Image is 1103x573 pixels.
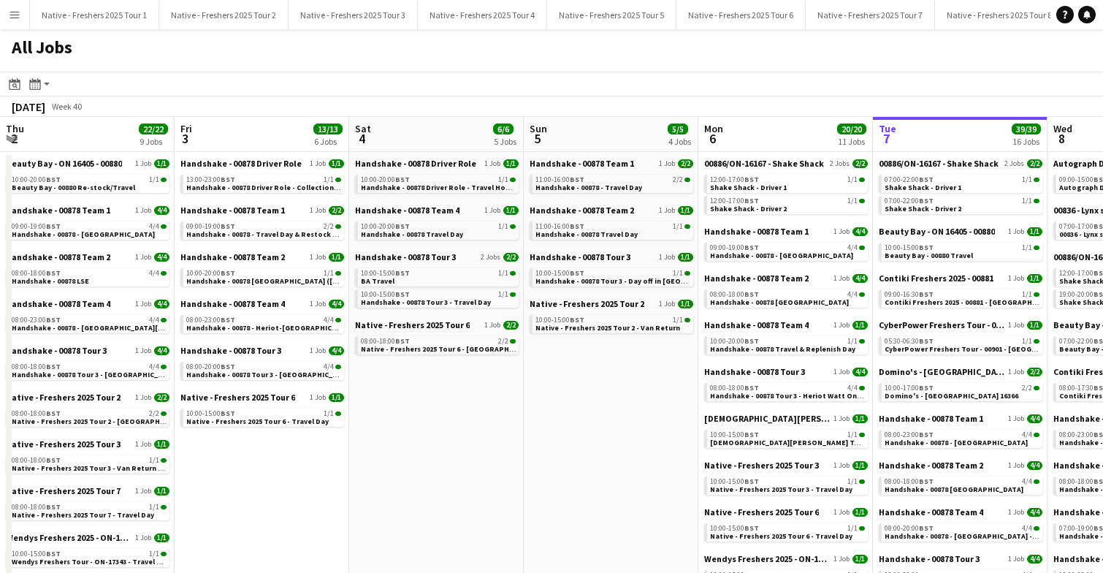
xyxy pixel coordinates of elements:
[879,158,1042,226] div: 00886/ON-16167 - Shake Shack2 Jobs2/207:00-22:00BST1/1Shake Shack - Driver 107:00-22:00BST1/1Shak...
[6,251,169,298] div: Handshake - 00878 Team 21 Job4/408:00-18:00BST4/4Handshake - 00878 LSE
[180,345,344,392] div: Handshake - 00878 Tour 31 Job4/408:00-20:00BST4/4Handshake - 00878 Tour 3 - [GEOGRAPHIC_DATA] Ons...
[355,319,470,330] span: Native - Freshers 2025 Tour 6
[361,268,516,285] a: 10:00-15:00BST1/1BA Travel
[310,346,326,355] span: 1 Job
[361,175,516,191] a: 10:00-20:00BST1/1Handshake - 00878 Driver Role - Travel Home
[885,291,934,298] span: 09:00-16:30
[154,253,169,262] span: 4/4
[535,223,584,230] span: 11:00-16:00
[46,315,61,325] span: BST
[535,315,690,332] a: 10:00-15:00BST1/1Native - Freshers 2025 Tour 2 - Van Return
[149,223,159,230] span: 4/4
[673,316,683,324] span: 1/1
[180,345,344,356] a: Handshake - 00878 Tour 31 Job4/4
[498,223,508,230] span: 1/1
[710,175,865,191] a: 12:00-17:00BST1/1Shake Shack - Driver 1
[395,175,410,184] span: BST
[6,158,169,169] a: Beauty Bay - ON 16405 - 008801 Job1/1
[673,223,683,230] span: 1/1
[498,291,508,298] span: 1/1
[12,229,155,239] span: Handshake - 00878 - Lancaster
[418,1,547,29] button: Native - Freshers 2025 Tour 4
[395,221,410,231] span: BST
[355,205,459,216] span: Handshake - 00878 Team 4
[659,300,675,308] span: 1 Job
[885,251,973,260] span: Beauty Bay - 00880 Travel
[221,362,235,371] span: BST
[710,196,865,213] a: 12:00-17:00BST1/1Shake Shack - Driver 2
[186,362,341,379] a: 08:00-20:00BST4/4Handshake - 00878 Tour 3 - [GEOGRAPHIC_DATA] Onsite Day 2
[361,297,491,307] span: Handshake - 00878 Tour 3 - Travel Day
[710,244,759,251] span: 09:00-19:00
[6,345,169,356] a: Handshake - 00878 Tour 31 Job4/4
[361,221,516,238] a: 10:00-20:00BST1/1Handshake - 00878 Travel Day
[221,315,235,325] span: BST
[885,244,934,251] span: 10:00-15:00
[885,336,1039,353] a: 05:30-06:30BST1/1CyberPower Freshers Tour - 00901 - [GEOGRAPHIC_DATA]
[919,336,934,346] span: BST
[530,205,693,251] div: Handshake - 00878 Team 21 Job1/111:00-16:00BST1/1Handshake - 00878 Travel Day
[704,319,868,330] a: Handshake - 00878 Team 41 Job1/1
[355,319,519,357] div: Native - Freshers 2025 Tour 61 Job2/208:00-18:00BST2/2Native - Freshers 2025 Tour 6 - [GEOGRAPHIC...
[710,289,865,306] a: 08:00-18:00BST4/4Handshake - 00878 [GEOGRAPHIC_DATA]
[186,221,341,238] a: 09:00-19:00BST2/2Handshake - 00878 - Travel Day & Restock Day
[678,206,693,215] span: 1/1
[710,297,849,307] span: Handshake - 00878 Imperial College
[879,273,1042,284] a: Contiki Freshers 2025 - 008811 Job1/1
[481,253,500,262] span: 2 Jobs
[12,221,167,238] a: 09:00-19:00BST4/4Handshake - 00878 - [GEOGRAPHIC_DATA]
[885,175,1039,191] a: 07:00-22:00BST1/1Shake Shack - Driver 1
[154,346,169,355] span: 4/4
[180,158,344,169] a: Handshake - 00878 Driver Role1 Job1/1
[885,344,1082,354] span: CyberPower Freshers Tour - 00901 - Cambridge
[885,289,1039,306] a: 09:00-16:30BST1/1Contiki Freshers 2025 - 00881 - [GEOGRAPHIC_DATA]
[324,316,334,324] span: 4/4
[135,159,151,168] span: 1 Job
[355,205,519,216] a: Handshake - 00878 Team 41 Job1/1
[530,158,634,169] span: Handshake - 00878 Team 1
[530,298,644,309] span: Native - Freshers 2025 Tour 2
[659,206,675,215] span: 1 Job
[535,229,638,239] span: Handshake - 00878 Travel Day
[12,363,61,371] span: 08:00-18:00
[289,1,418,29] button: Native - Freshers 2025 Tour 3
[355,205,519,251] div: Handshake - 00878 Team 41 Job1/110:00-20:00BST1/1Handshake - 00878 Travel Day
[12,276,89,286] span: Handshake - 00878 LSE
[6,298,169,309] a: Handshake - 00878 Team 41 Job4/4
[879,366,1042,413] div: Domino's - [GEOGRAPHIC_DATA] 163661 Job2/210:00-17:00BST2/2Domino's - [GEOGRAPHIC_DATA] 16366
[919,196,934,205] span: BST
[704,366,868,377] a: Handshake - 00878 Tour 31 Job4/4
[186,323,398,333] span: Handshake - 00878 - Heriot-Watt University On Site Day
[6,345,169,392] div: Handshake - 00878 Tour 31 Job4/408:00-18:00BST4/4Handshake - 00878 Tour 3 - [GEOGRAPHIC_DATA] Ons...
[1027,227,1042,236] span: 1/1
[503,206,519,215] span: 1/1
[676,1,806,29] button: Native - Freshers 2025 Tour 6
[570,221,584,231] span: BST
[710,183,787,192] span: Shake Shack - Driver 1
[6,345,107,356] span: Handshake - 00878 Tour 3
[806,1,935,29] button: Native - Freshers 2025 Tour 7
[361,344,619,354] span: Native - Freshers 2025 Tour 6 - Birkbeck - University of London
[361,289,516,306] a: 10:00-15:00BST1/1Handshake - 00878 Tour 3 - Travel Day
[659,159,675,168] span: 1 Job
[879,158,999,169] span: 00886/ON-16167 - Shake Shack
[355,251,456,262] span: Handshake - 00878 Tour 3
[361,270,410,277] span: 10:00-15:00
[329,346,344,355] span: 4/4
[1022,197,1032,205] span: 1/1
[135,206,151,215] span: 1 Job
[135,300,151,308] span: 1 Job
[46,362,61,371] span: BST
[673,270,683,277] span: 1/1
[1027,321,1042,330] span: 1/1
[833,227,850,236] span: 1 Job
[833,274,850,283] span: 1 Job
[704,319,809,330] span: Handshake - 00878 Team 4
[704,226,809,237] span: Handshake - 00878 Team 1
[221,221,235,231] span: BST
[6,251,169,262] a: Handshake - 00878 Team 21 Job4/4
[12,316,61,324] span: 08:00-23:00
[535,221,690,238] a: 11:00-16:00BST1/1Handshake - 00878 Travel Day
[484,159,500,168] span: 1 Job
[885,204,961,213] span: Shake Shack - Driver 2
